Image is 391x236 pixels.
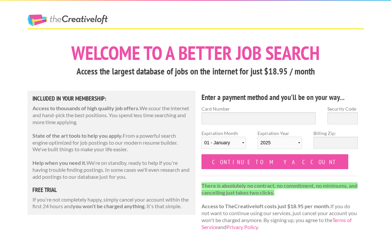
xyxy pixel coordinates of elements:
[257,137,302,149] select: Expiration Year
[226,224,258,230] a: Privacy Policy
[201,105,316,112] label: Card Number
[201,154,349,169] input: Continue to my account
[257,130,302,154] label: Expiration Year
[32,187,191,193] h5: free trial
[28,15,108,26] a: The Creative Loft
[32,132,123,139] strong: State of the art tools to help you apply.
[313,130,358,137] label: Billing Zip:
[201,182,358,231] p: If you do not want to continue using our services, just cancel your account you won't be charged ...
[201,217,352,230] a: Terms of Service
[327,105,358,112] label: Security Code
[201,203,330,209] strong: Access to TheCreativeloft costs just $18.95 per month.
[32,160,191,180] p: We're on standby, ready to help if you're having trouble finding postings. In some cases we'll ev...
[201,137,246,149] select: Expiration Month
[28,43,364,63] h1: Welcome to a better job search
[32,96,191,102] h5: Included in Your Membership:
[28,65,364,78] h3: Access the largest database of jobs on the internet for just $18.95 / month
[32,160,86,166] strong: Help when you need it.
[201,130,246,154] label: Expiration Month
[73,203,144,209] strong: you won't be charged anything
[201,92,358,103] h4: Enter a payment method and you'll be on your way...
[32,132,191,153] p: From a powerful search engine optimized for job postings to our modern resume builder. We've buil...
[201,182,358,196] strong: There is absolutely no contract, no commitment, no minimums, and cancelling just takes two clicks.
[32,105,191,125] p: We scour the internet and hand-pick the best positions. You spend less time searching and more ti...
[32,196,191,210] p: If you're not completely happy, simply cancel your account within the first 24 hours and . It's t...
[32,105,140,111] strong: Access to thousands of high quality job offers.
